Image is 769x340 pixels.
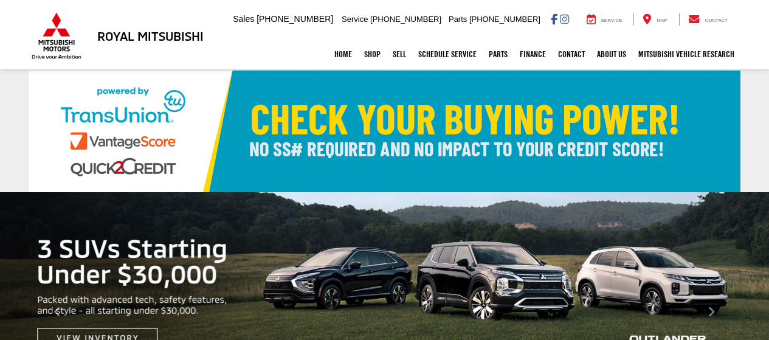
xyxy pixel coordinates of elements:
img: Check Your Buying Power [29,71,740,192]
a: Sell [387,39,412,69]
a: Finance [514,39,552,69]
span: [PHONE_NUMBER] [469,15,540,24]
a: About Us [591,39,632,69]
span: Parts [449,15,467,24]
a: Parts: Opens in a new tab [483,39,514,69]
a: Map [633,13,676,26]
span: Service [342,15,368,24]
a: Service [578,13,632,26]
a: Facebook: Click to visit our Facebook page [551,14,557,24]
a: Contact [552,39,591,69]
a: Shop [358,39,387,69]
span: [PHONE_NUMBER] [257,14,333,24]
span: [PHONE_NUMBER] [370,15,441,24]
a: Schedule Service: Opens in a new tab [412,39,483,69]
span: Contact [705,18,728,23]
img: Mitsubishi [29,12,84,60]
a: Instagram: Click to visit our Instagram page [560,14,569,24]
a: Contact [679,13,737,26]
span: Service [601,18,622,23]
a: Mitsubishi Vehicle Research [632,39,740,69]
span: Map [657,18,667,23]
span: Sales [233,14,254,24]
h3: Royal Mitsubishi [97,29,204,43]
a: Home [328,39,358,69]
